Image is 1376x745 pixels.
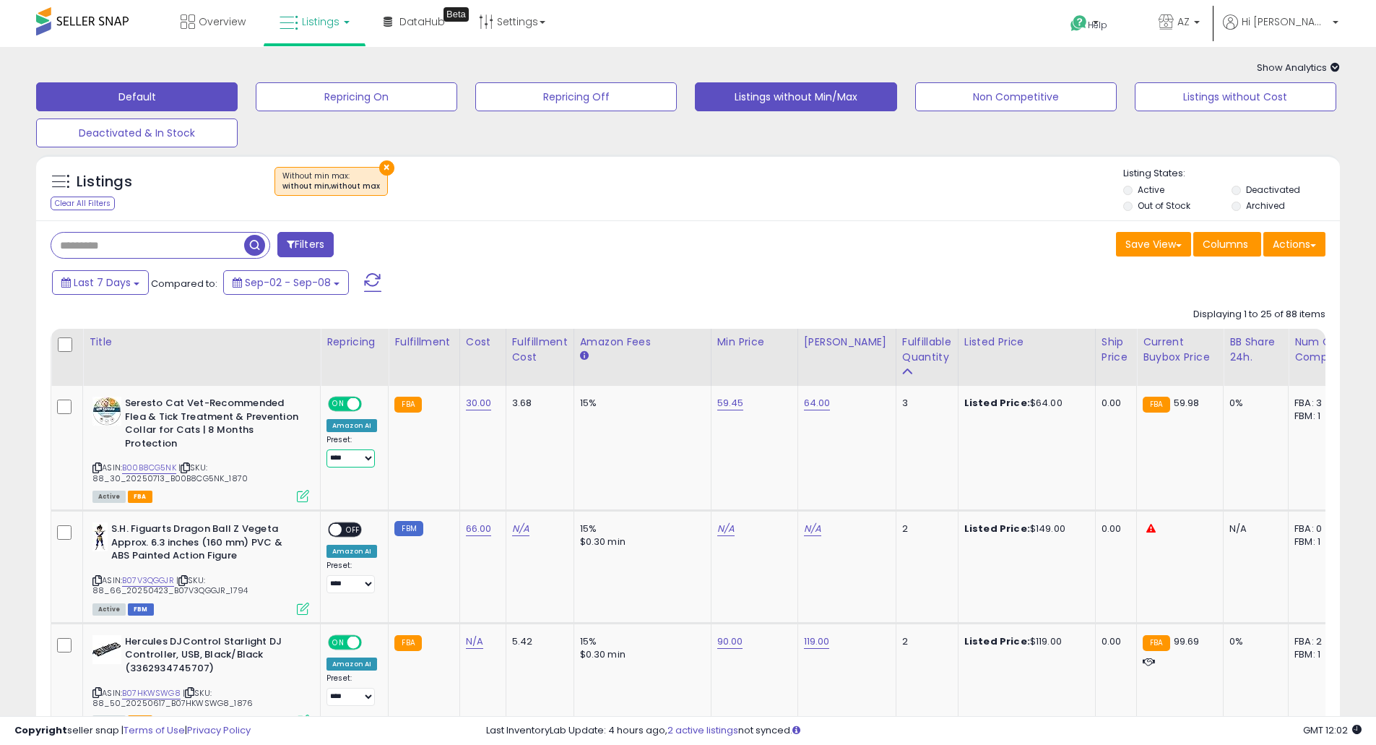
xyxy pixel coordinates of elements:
[1229,635,1277,648] div: 0%
[1138,199,1190,212] label: Out of Stock
[1193,308,1325,322] div: Displaying 1 to 25 of 88 items
[128,603,154,616] span: FBM
[964,396,1030,410] b: Listed Price:
[1242,14,1328,29] span: Hi [PERSON_NAME]
[466,522,492,536] a: 66.00
[329,636,347,648] span: ON
[1229,335,1282,365] div: BB Share 24h.
[360,636,383,648] span: OFF
[512,635,563,648] div: 5.42
[804,634,830,649] a: 119.00
[1203,237,1248,251] span: Columns
[14,723,67,737] strong: Copyright
[1123,167,1340,181] p: Listing States:
[326,335,382,350] div: Repricing
[394,335,453,350] div: Fulfillment
[1174,396,1200,410] span: 59.98
[326,673,377,706] div: Preset:
[74,275,131,290] span: Last 7 Days
[580,522,700,535] div: 15%
[277,232,334,257] button: Filters
[1294,635,1342,648] div: FBA: 2
[1229,522,1277,535] div: N/A
[717,335,792,350] div: Min Price
[1294,335,1347,365] div: Num of Comp.
[326,561,377,593] div: Preset:
[902,635,947,648] div: 2
[302,14,339,29] span: Listings
[1223,14,1338,47] a: Hi [PERSON_NAME]
[443,7,469,22] div: Tooltip anchor
[580,635,700,648] div: 15%
[964,522,1084,535] div: $149.00
[902,397,947,410] div: 3
[964,635,1084,648] div: $119.00
[1177,14,1190,29] span: AZ
[1294,410,1342,423] div: FBM: 1
[379,160,394,176] button: ×
[394,521,423,536] small: FBM
[399,14,445,29] span: DataHub
[282,181,380,191] div: without min,without max
[1294,522,1342,535] div: FBA: 0
[199,14,246,29] span: Overview
[245,275,331,290] span: Sep-02 - Sep-08
[92,687,253,709] span: | SKU: 88_50_20250617_B07HKWSWG8_1876
[92,491,126,503] span: All listings currently available for purchase on Amazon
[92,462,248,483] span: | SKU: 88_30_20250713_B00B8CG5NK_1870
[964,522,1030,535] b: Listed Price:
[580,350,589,363] small: Amazon Fees.
[466,396,492,410] a: 30.00
[1143,397,1169,413] small: FBA
[36,82,238,111] button: Default
[1143,335,1217,365] div: Current Buybox Price
[342,524,365,536] span: OFF
[1102,397,1125,410] div: 0.00
[1257,61,1340,74] span: Show Analytics
[1263,232,1325,257] button: Actions
[1229,397,1277,410] div: 0%
[804,396,831,410] a: 64.00
[717,396,744,410] a: 59.45
[466,335,500,350] div: Cost
[1143,635,1169,651] small: FBA
[89,335,314,350] div: Title
[125,635,300,679] b: Hercules DJControl Starlight DJ Controller, USB, Black/Black (3362934745707)
[902,522,947,535] div: 2
[36,119,238,147] button: Deactivated & In Stock
[964,335,1089,350] div: Listed Price
[1294,535,1342,548] div: FBM: 1
[124,723,185,737] a: Terms of Use
[1135,82,1336,111] button: Listings without Cost
[902,335,952,365] div: Fulfillable Quantity
[964,397,1084,410] div: $64.00
[1138,184,1164,196] label: Active
[51,197,115,210] div: Clear All Filters
[326,658,377,671] div: Amazon AI
[1116,232,1191,257] button: Save View
[1193,232,1261,257] button: Columns
[1246,184,1300,196] label: Deactivated
[92,635,121,664] img: 41M9WWl0DsS._SL40_.jpg
[1102,335,1130,365] div: Ship Price
[14,724,251,738] div: seller snap | |
[1088,19,1107,31] span: Help
[92,397,121,426] img: 51TnyQI1kaL._SL40_.jpg
[92,635,309,726] div: ASIN:
[187,723,251,737] a: Privacy Policy
[122,687,181,699] a: B07HKWSWG8
[1303,723,1362,737] span: 2025-09-16 12:02 GMT
[92,603,126,616] span: All listings currently available for purchase on Amazon
[394,635,421,651] small: FBA
[1102,635,1125,648] div: 0.00
[512,397,563,410] div: 3.68
[326,419,377,432] div: Amazon AI
[326,435,377,468] div: Preset:
[326,545,377,558] div: Amazon AI
[580,335,705,350] div: Amazon Fees
[1059,4,1135,47] a: Help
[717,522,735,536] a: N/A
[1294,397,1342,410] div: FBA: 3
[92,397,309,501] div: ASIN:
[360,398,383,410] span: OFF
